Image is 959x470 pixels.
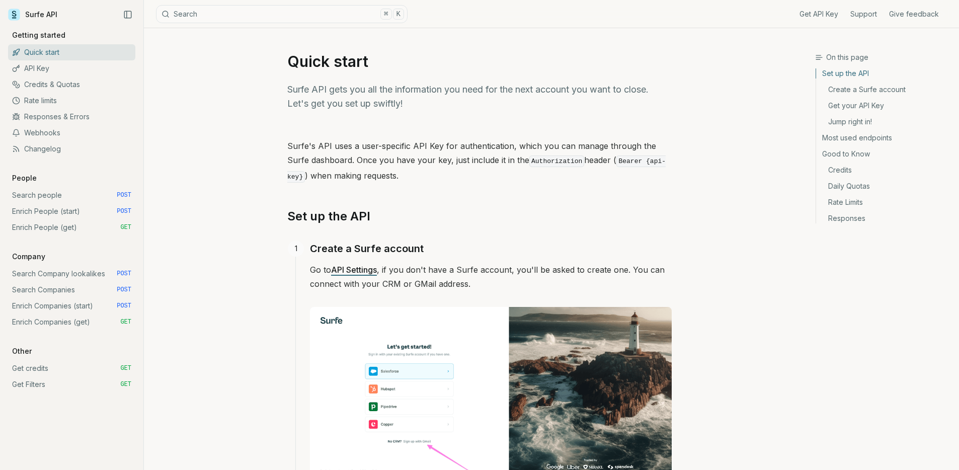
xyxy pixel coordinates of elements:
a: Get credits GET [8,360,135,376]
a: Enrich Companies (start) POST [8,298,135,314]
a: API Key [8,60,135,76]
p: Surfe's API uses a user-specific API Key for authentication, which you can manage through the Sur... [287,139,672,184]
kbd: ⌘ [380,9,391,20]
a: Webhooks [8,125,135,141]
a: Responses [816,210,951,223]
a: Rate limits [8,93,135,109]
span: POST [117,207,131,215]
a: Changelog [8,141,135,157]
a: Create a Surfe account [310,241,424,257]
a: Most used endpoints [816,130,951,146]
button: Search⌘K [156,5,408,23]
a: Enrich People (get) GET [8,219,135,236]
a: Quick start [8,44,135,60]
code: Authorization [529,155,584,167]
span: POST [117,302,131,310]
a: Create a Surfe account [816,82,951,98]
p: Getting started [8,30,69,40]
a: Get Filters GET [8,376,135,393]
a: Enrich People (start) POST [8,203,135,219]
button: Collapse Sidebar [120,7,135,22]
a: Get API Key [800,9,838,19]
a: Jump right in! [816,114,951,130]
a: Daily Quotas [816,178,951,194]
a: Support [850,9,877,19]
a: Set up the API [287,208,370,224]
p: Company [8,252,49,262]
a: Search people POST [8,187,135,203]
span: GET [120,223,131,231]
a: Search Companies POST [8,282,135,298]
a: Responses & Errors [8,109,135,125]
h3: On this page [815,52,951,62]
a: API Settings [331,265,377,275]
span: POST [117,191,131,199]
span: GET [120,318,131,326]
a: Get your API Key [816,98,951,114]
p: Surfe API gets you all the information you need for the next account you want to close. Let's get... [287,83,672,111]
h1: Quick start [287,52,672,70]
kbd: K [393,9,404,20]
a: Give feedback [889,9,939,19]
a: Search Company lookalikes POST [8,266,135,282]
p: Other [8,346,36,356]
span: GET [120,364,131,372]
span: POST [117,270,131,278]
a: Good to Know [816,146,951,162]
a: Surfe API [8,7,57,22]
span: POST [117,286,131,294]
a: Enrich Companies (get) GET [8,314,135,330]
span: GET [120,380,131,388]
p: Go to , if you don't have a Surfe account, you'll be asked to create one. You can connect with yo... [310,263,672,291]
a: Rate Limits [816,194,951,210]
p: People [8,173,41,183]
a: Credits & Quotas [8,76,135,93]
a: Set up the API [816,68,951,82]
a: Credits [816,162,951,178]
